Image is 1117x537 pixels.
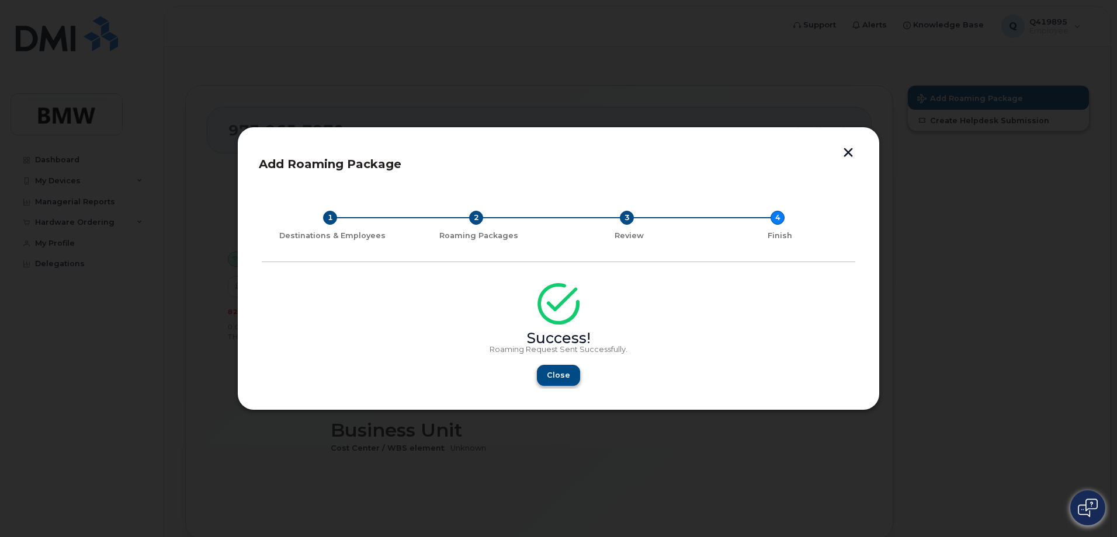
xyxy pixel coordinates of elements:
[266,231,398,240] div: Destinations & Employees
[262,334,855,343] div: Success!
[1078,498,1098,517] img: Open chat
[323,211,337,225] div: 1
[408,231,549,240] div: Roaming Packages
[620,211,634,225] div: 3
[262,345,855,354] p: Roaming Request Sent Successfully.
[558,231,700,240] div: Review
[259,157,401,171] span: Add Roaming Package
[469,211,483,225] div: 2
[547,369,570,381] span: Close
[537,365,580,386] button: Close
